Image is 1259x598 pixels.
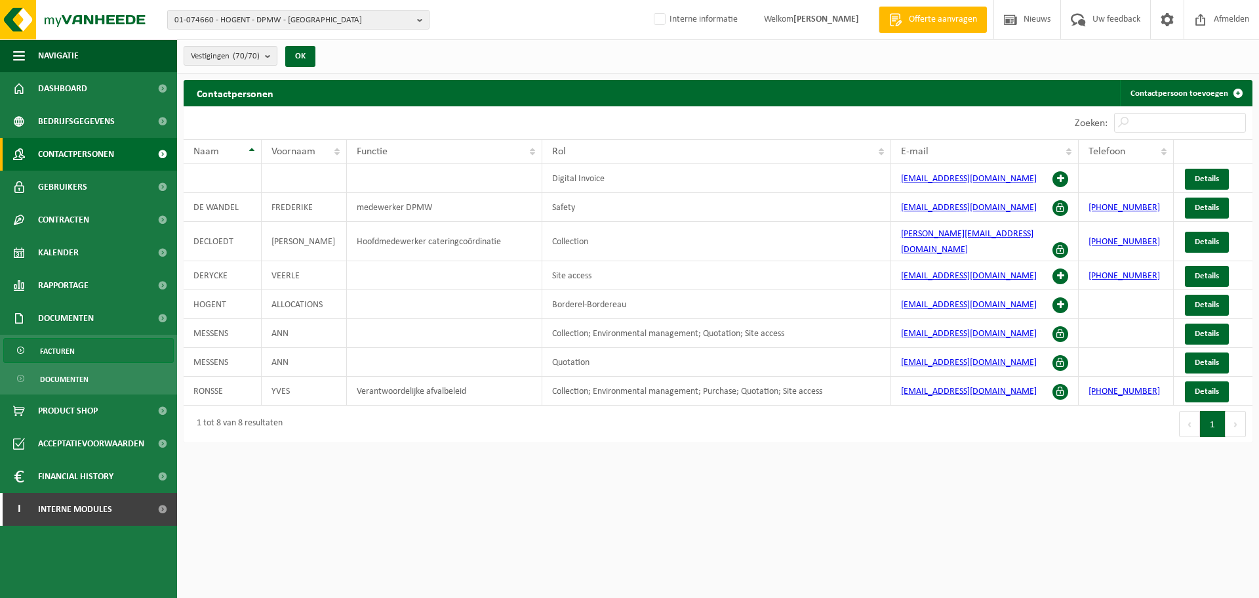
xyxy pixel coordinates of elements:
[901,203,1037,213] a: [EMAIL_ADDRESS][DOMAIN_NAME]
[184,222,262,261] td: DECLOEDT
[40,339,75,364] span: Facturen
[1185,232,1229,253] a: Details
[1185,295,1229,316] a: Details
[901,146,929,157] span: E-mail
[542,261,890,290] td: Site access
[357,146,388,157] span: Functie
[901,358,1037,368] a: [EMAIL_ADDRESS][DOMAIN_NAME]
[347,193,543,222] td: medewerker DPMW
[1195,358,1219,367] span: Details
[901,329,1037,339] a: [EMAIL_ADDRESS][DOMAIN_NAME]
[262,377,347,406] td: YVES
[1195,175,1219,183] span: Details
[184,46,277,66] button: Vestigingen(70/70)
[1089,271,1160,281] a: [PHONE_NUMBER]
[901,271,1037,281] a: [EMAIL_ADDRESS][DOMAIN_NAME]
[184,377,262,406] td: RONSSE
[347,222,543,261] td: Hoofdmedewerker cateringcoördinatie
[1185,324,1229,345] a: Details
[1195,387,1219,396] span: Details
[1195,238,1219,246] span: Details
[262,222,347,261] td: [PERSON_NAME]
[38,72,87,105] span: Dashboard
[901,387,1037,396] a: [EMAIL_ADDRESS][DOMAIN_NAME]
[38,203,89,236] span: Contracten
[1185,381,1229,402] a: Details
[1185,169,1229,190] a: Details
[262,261,347,290] td: VEERLE
[1195,272,1219,280] span: Details
[542,164,890,193] td: Digital Invoice
[38,395,98,427] span: Product Shop
[542,377,890,406] td: Collection; Environmental management; Purchase; Quotation; Site access
[13,493,25,526] span: I
[167,10,430,30] button: 01-074660 - HOGENT - DPMW - [GEOGRAPHIC_DATA]
[3,366,174,391] a: Documenten
[38,427,144,460] span: Acceptatievoorwaarden
[184,80,287,106] h2: Contactpersonen
[552,146,566,157] span: Rol
[1120,80,1251,106] a: Contactpersoon toevoegen
[542,348,890,377] td: Quotation
[184,193,262,222] td: DE WANDEL
[1179,411,1200,437] button: Previous
[1185,266,1229,287] a: Details
[38,302,94,335] span: Documenten
[901,300,1037,310] a: [EMAIL_ADDRESS][DOMAIN_NAME]
[1075,118,1108,129] label: Zoeken:
[174,11,412,30] span: 01-074660 - HOGENT - DPMW - [GEOGRAPHIC_DATA]
[3,338,174,363] a: Facturen
[542,319,890,348] td: Collection; Environmental management; Quotation; Site access
[184,261,262,290] td: DERYCKE
[879,7,987,33] a: Offerte aanvragen
[38,171,87,203] span: Gebruikers
[1226,411,1246,437] button: Next
[906,13,980,26] span: Offerte aanvragen
[38,236,79,269] span: Kalender
[542,290,890,319] td: Borderel-Bordereau
[1089,237,1160,247] a: [PHONE_NUMBER]
[191,47,260,66] span: Vestigingen
[190,412,283,436] div: 1 tot 8 van 8 resultaten
[347,377,543,406] td: Verantwoordelijke afvalbeleid
[1089,146,1125,157] span: Telefoon
[1195,203,1219,212] span: Details
[651,10,738,30] label: Interne informatie
[262,348,347,377] td: ANN
[542,222,890,261] td: Collection
[193,146,219,157] span: Naam
[1195,330,1219,338] span: Details
[40,367,89,392] span: Documenten
[38,269,89,302] span: Rapportage
[184,290,262,319] td: HOGENT
[38,460,113,493] span: Financial History
[285,46,315,67] button: OK
[38,105,115,138] span: Bedrijfsgegevens
[1185,352,1229,374] a: Details
[233,52,260,60] count: (70/70)
[1200,411,1226,437] button: 1
[901,174,1037,184] a: [EMAIL_ADDRESS][DOMAIN_NAME]
[262,319,347,348] td: ANN
[793,14,859,24] strong: [PERSON_NAME]
[1089,203,1160,213] a: [PHONE_NUMBER]
[184,348,262,377] td: MESSENS
[542,193,890,222] td: Safety
[38,493,112,526] span: Interne modules
[1089,387,1160,396] a: [PHONE_NUMBER]
[38,39,79,72] span: Navigatie
[901,229,1033,255] a: [PERSON_NAME][EMAIL_ADDRESS][DOMAIN_NAME]
[262,290,347,319] td: ALLOCATIONS
[1195,301,1219,309] span: Details
[1185,198,1229,219] a: Details
[184,319,262,348] td: MESSENS
[262,193,347,222] td: FREDERIKE
[38,138,114,171] span: Contactpersonen
[271,146,315,157] span: Voornaam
